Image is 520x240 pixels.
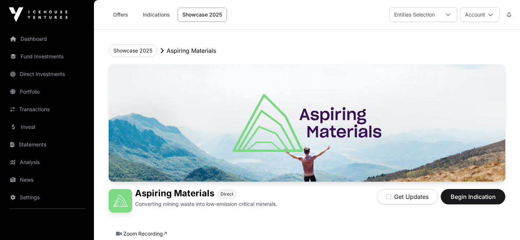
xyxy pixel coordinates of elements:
button: Begin Indication [441,189,505,204]
img: Aspiring Materials [109,189,132,212]
a: Showcase 2025 [178,8,227,22]
h1: Aspiring Materials [135,189,214,199]
a: Portfolio [6,84,88,100]
button: Get Updates [377,189,438,204]
a: Direct Investments [6,66,88,82]
a: Settings [6,189,88,206]
img: Aspiring Materials [109,64,505,182]
a: Indications [138,8,175,22]
a: Dashboard [6,31,88,47]
img: Icehouse Ventures Logo [9,7,68,22]
a: Zoom Recording [123,230,167,237]
p: Converting mining waste into low-emission critical minerals. [135,200,277,208]
button: Account [460,7,499,22]
a: Begin Indication [441,196,505,204]
a: Fund Investments [6,48,88,65]
div: Entities Selection [390,8,439,22]
p: Aspiring Materials [167,46,216,55]
a: Analysis [6,154,88,170]
span: Begin Indication [450,192,496,201]
span: Direct [221,191,233,197]
a: Statements [6,137,88,153]
a: Invest [6,119,88,135]
a: Transactions [6,101,88,117]
button: Showcase 2025 [109,44,157,57]
a: News [6,172,88,188]
a: Offers [106,8,135,22]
